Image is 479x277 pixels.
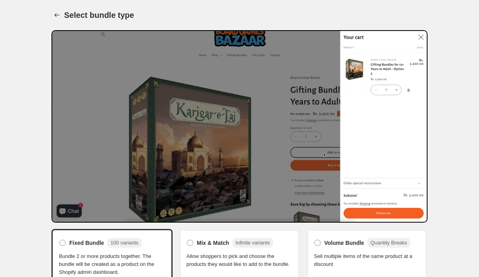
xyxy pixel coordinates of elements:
span: Quantity Breaks [371,240,407,246]
span: Volume Bundle [324,239,364,247]
span: Mix & Match [197,239,229,247]
img: Bundle Preview [51,30,428,223]
span: Allow shoppers to pick and choose the products they would like to add to the bundle. [186,252,293,268]
span: Sell multiple items of the same product at a discount [314,252,420,268]
span: Fixed Bundle [69,239,104,247]
span: Bundle 2 or more products together. The bundle will be created as a product on the Shopify admin ... [59,252,165,276]
span: Infinite variants [236,240,270,246]
span: 100 variants [110,240,139,246]
h1: Select bundle type [64,10,134,20]
button: Back [51,10,63,21]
